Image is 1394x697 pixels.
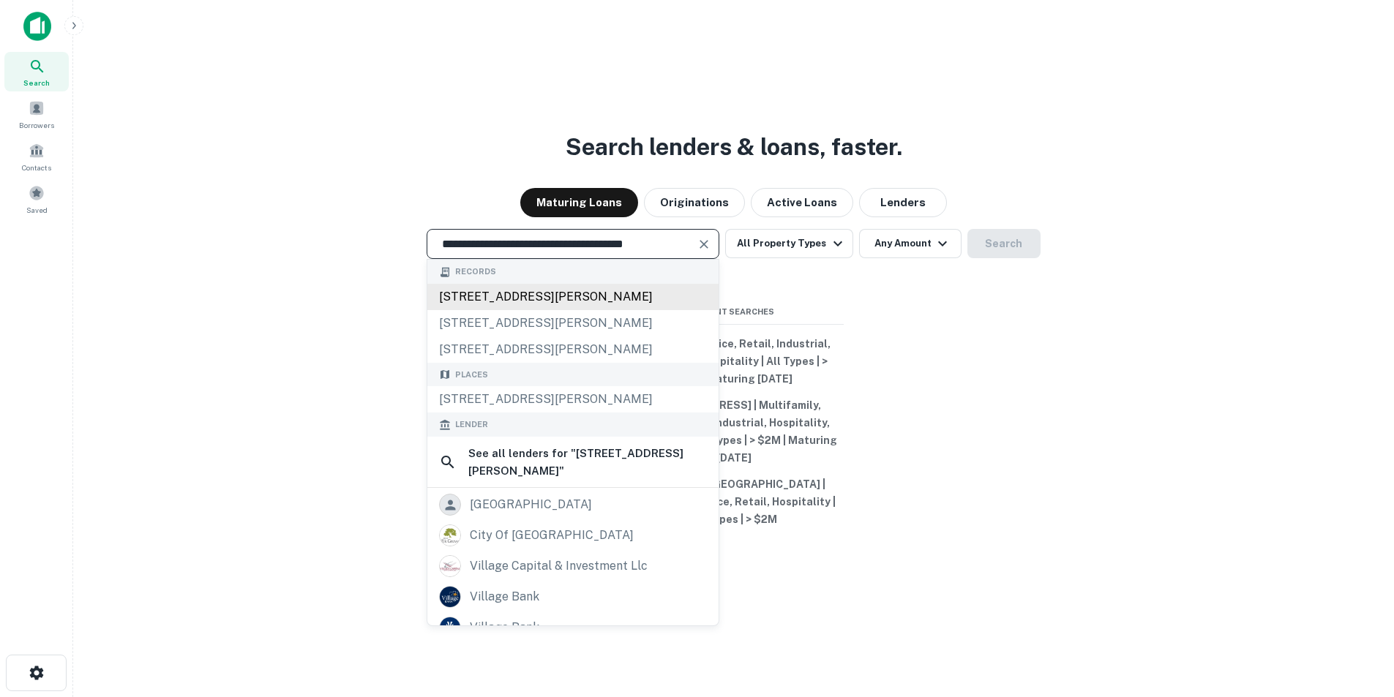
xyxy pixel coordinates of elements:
div: [STREET_ADDRESS][PERSON_NAME] [427,386,719,412]
div: [STREET_ADDRESS][PERSON_NAME] [427,284,719,310]
a: [GEOGRAPHIC_DATA] [427,489,719,520]
h6: See all lenders for " [STREET_ADDRESS][PERSON_NAME] " [468,445,707,479]
a: city of [GEOGRAPHIC_DATA] [427,520,719,551]
a: village bank [427,581,719,612]
button: Active Loans [751,188,853,217]
button: Clear [694,234,714,255]
a: Borrowers [4,94,69,134]
div: village bank [470,586,539,608]
img: picture [440,587,460,607]
button: Lenders [859,188,947,217]
button: All Property Types [725,229,852,258]
span: Lender [455,418,488,431]
img: picture [440,525,460,546]
div: village bank [470,617,539,638]
img: capitalize-icon.png [23,12,51,41]
img: picture [440,556,460,576]
a: Search [4,52,69,91]
a: village capital & investment llc [427,551,719,581]
span: Search [23,77,50,88]
span: Places [455,369,488,381]
div: [GEOGRAPHIC_DATA] [470,494,592,516]
span: Borrowers [19,119,54,131]
button: [STREET_ADDRESS] | Multifamily, Office, Retail, Industrial, Hospitality, Mixed-Use | All Types | ... [624,392,844,471]
div: city of [GEOGRAPHIC_DATA] [470,524,634,546]
span: Contacts [22,162,51,173]
button: [US_STATE], [GEOGRAPHIC_DATA] | Multifamily, Office, Retail, Hospitality | All Types | > $2M [624,471,844,532]
a: village bank [427,612,719,643]
a: Saved [4,179,69,219]
button: Multifamily, Office, Retail, Industrial, Mixed-Use, Hospitality | All Types | > $2M | Maturing [D... [624,331,844,392]
a: Contacts [4,137,69,176]
button: Maturing Loans [520,188,638,217]
div: [STREET_ADDRESS][PERSON_NAME] [427,310,719,336]
iframe: Chat Widget [1321,580,1394,650]
span: Saved [26,204,48,216]
span: Recent Searches [624,306,844,318]
button: Originations [644,188,745,217]
h3: Search lenders & loans, faster. [566,129,902,165]
div: [STREET_ADDRESS][PERSON_NAME] [427,336,719,363]
img: picture [440,617,460,638]
div: village capital & investment llc [470,555,648,577]
span: Records [455,265,496,278]
button: Any Amount [859,229,962,258]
